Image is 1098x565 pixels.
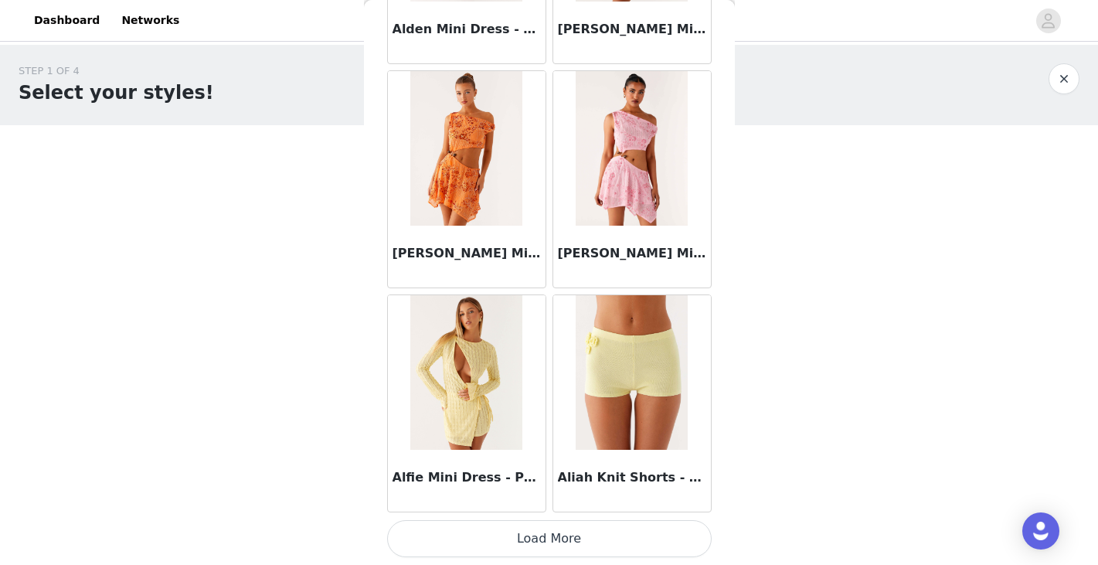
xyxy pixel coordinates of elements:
a: Dashboard [25,3,109,38]
div: Open Intercom Messenger [1022,512,1059,550]
h1: Select your styles! [19,79,214,107]
h3: [PERSON_NAME] Mini Dress - Orange [393,244,541,263]
h3: Alden Mini Dress - Floral Print [393,20,541,39]
a: Networks [112,3,189,38]
img: Aletta Sequin Mini Dress - Orange [410,71,522,226]
h3: [PERSON_NAME] Mini Dress - Mint [558,20,706,39]
img: Aliah Knit Shorts - Yellow [576,295,688,450]
h3: Aliah Knit Shorts - Yellow [558,468,706,487]
img: Aletta Sequin Mini Dress - Pink [576,71,688,226]
button: Load More [387,520,712,557]
div: avatar [1041,9,1056,33]
h3: Alfie Mini Dress - Pastel Yellow [393,468,541,487]
img: Alfie Mini Dress - Pastel Yellow [410,295,522,450]
div: STEP 1 OF 4 [19,63,214,79]
h3: [PERSON_NAME] Mini Dress - Pink [558,244,706,263]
